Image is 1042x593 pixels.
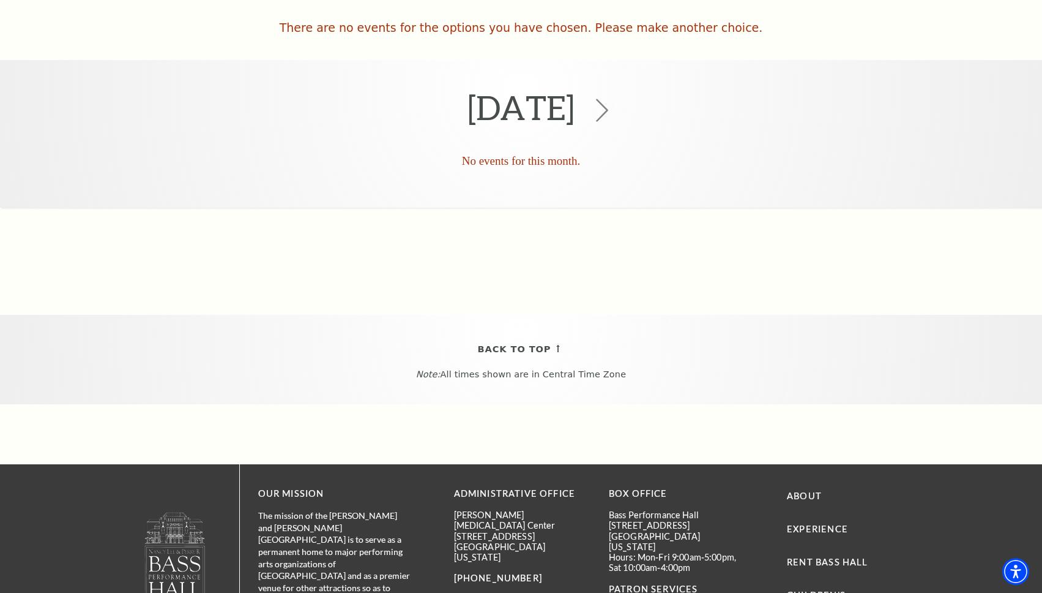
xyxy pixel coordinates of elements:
em: Note: [416,369,441,379]
p: [STREET_ADDRESS] [454,531,590,542]
p: Hours: Mon-Fri 9:00am-5:00pm, Sat 10:00am-4:00pm [609,552,745,573]
p: All times shown are in Central Time Zone [12,369,1030,380]
p: [PERSON_NAME][MEDICAL_DATA] Center [454,510,590,531]
span: Back To Top [478,342,551,357]
p: BOX OFFICE [609,486,745,502]
p: Bass Performance Hall [609,510,745,520]
p: [GEOGRAPHIC_DATA][US_STATE] [609,531,745,553]
p: [PHONE_NUMBER] [454,571,590,586]
h2: [DATE] [467,69,575,146]
p: [STREET_ADDRESS] [609,520,745,531]
a: Experience [787,524,848,534]
a: Rent Bass Hall [787,557,868,567]
a: About [787,491,822,501]
p: [GEOGRAPHIC_DATA][US_STATE] [454,542,590,563]
div: Accessibility Menu [1002,558,1029,585]
p: OUR MISSION [258,486,411,502]
p: Administrative Office [454,486,590,502]
svg: Click to view the next month [590,99,614,122]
